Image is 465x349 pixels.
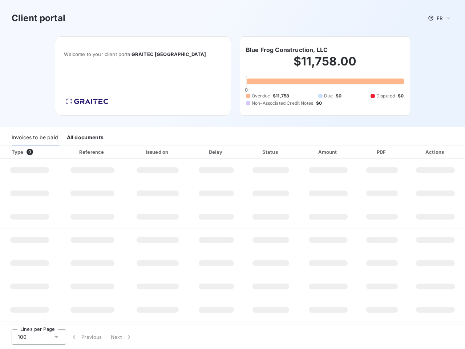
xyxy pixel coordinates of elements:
div: Actions [407,148,464,156]
img: Company logo [64,96,110,107]
h2: $11,758.00 [246,54,404,76]
div: Issued on [127,148,188,156]
div: Type [7,148,57,156]
span: FR [437,15,442,21]
span: $0 [316,100,322,107]
button: Previous [66,329,106,345]
button: Next [106,329,137,345]
span: 0 [27,149,33,155]
div: PDF [359,148,404,156]
h6: Blue Frog Construction, LLC [246,45,328,54]
span: 0 [245,87,248,93]
h3: Client portal [12,12,65,25]
div: All documents [67,130,104,145]
span: Non-Associated Credit Notes [252,100,313,107]
span: $0 [398,93,404,99]
span: $0 [336,93,341,99]
div: Reference [79,149,104,155]
span: Welcome to your client portal [64,51,222,57]
div: Delay [191,148,242,156]
span: Disputed [376,93,395,99]
span: 100 [18,333,27,341]
div: Invoices to be paid [12,130,58,145]
span: $11,758 [273,93,289,99]
span: GRAITEC [GEOGRAPHIC_DATA] [132,51,206,57]
div: Status [244,148,297,156]
div: Amount [300,148,357,156]
span: Due [324,93,332,99]
span: Overdue [252,93,270,99]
